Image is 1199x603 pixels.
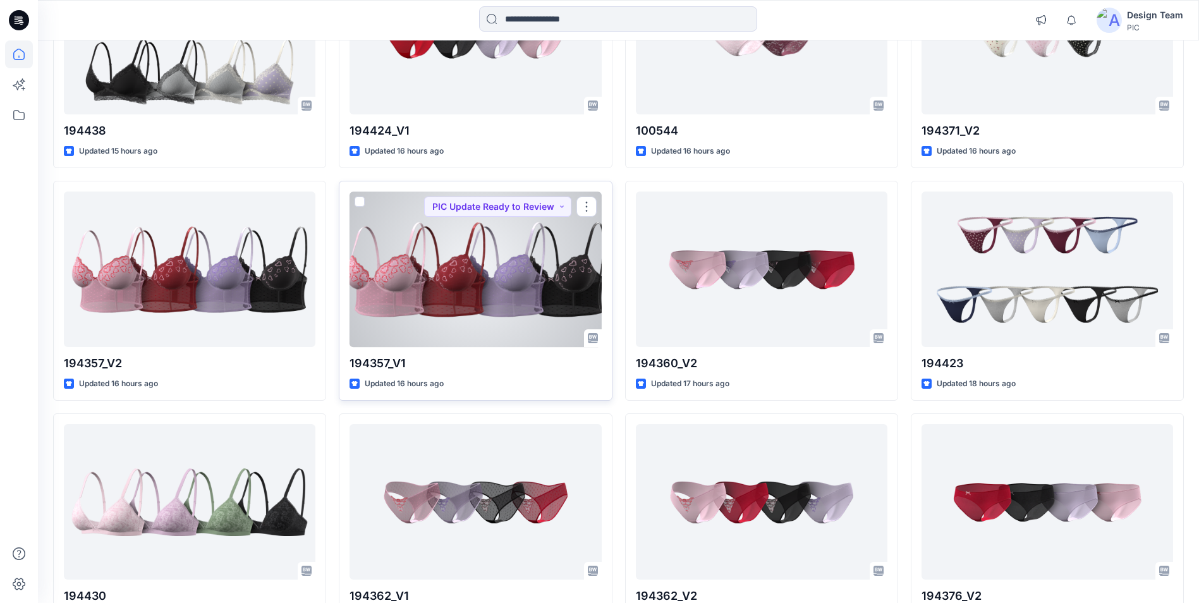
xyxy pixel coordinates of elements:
[651,377,729,391] p: Updated 17 hours ago
[1127,8,1183,23] div: Design Team
[922,424,1173,579] a: 194376_V2
[350,122,601,140] p: 194424_V1
[636,424,887,579] a: 194362_V2
[651,145,730,158] p: Updated 16 hours ago
[365,377,444,391] p: Updated 16 hours ago
[937,377,1016,391] p: Updated 18 hours ago
[79,377,158,391] p: Updated 16 hours ago
[350,355,601,372] p: 194357_V1
[636,192,887,346] a: 194360_V2
[350,192,601,346] a: 194357_V1
[636,122,887,140] p: 100544
[922,355,1173,372] p: 194423
[636,355,887,372] p: 194360_V2
[64,424,315,579] a: 194430
[79,145,157,158] p: Updated 15 hours ago
[1127,23,1183,32] div: PIC
[64,122,315,140] p: 194438
[922,192,1173,346] a: 194423
[922,122,1173,140] p: 194371_V2
[365,145,444,158] p: Updated 16 hours ago
[64,192,315,346] a: 194357_V2
[937,145,1016,158] p: Updated 16 hours ago
[350,424,601,579] a: 194362_V1
[1097,8,1122,33] img: avatar
[64,355,315,372] p: 194357_V2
